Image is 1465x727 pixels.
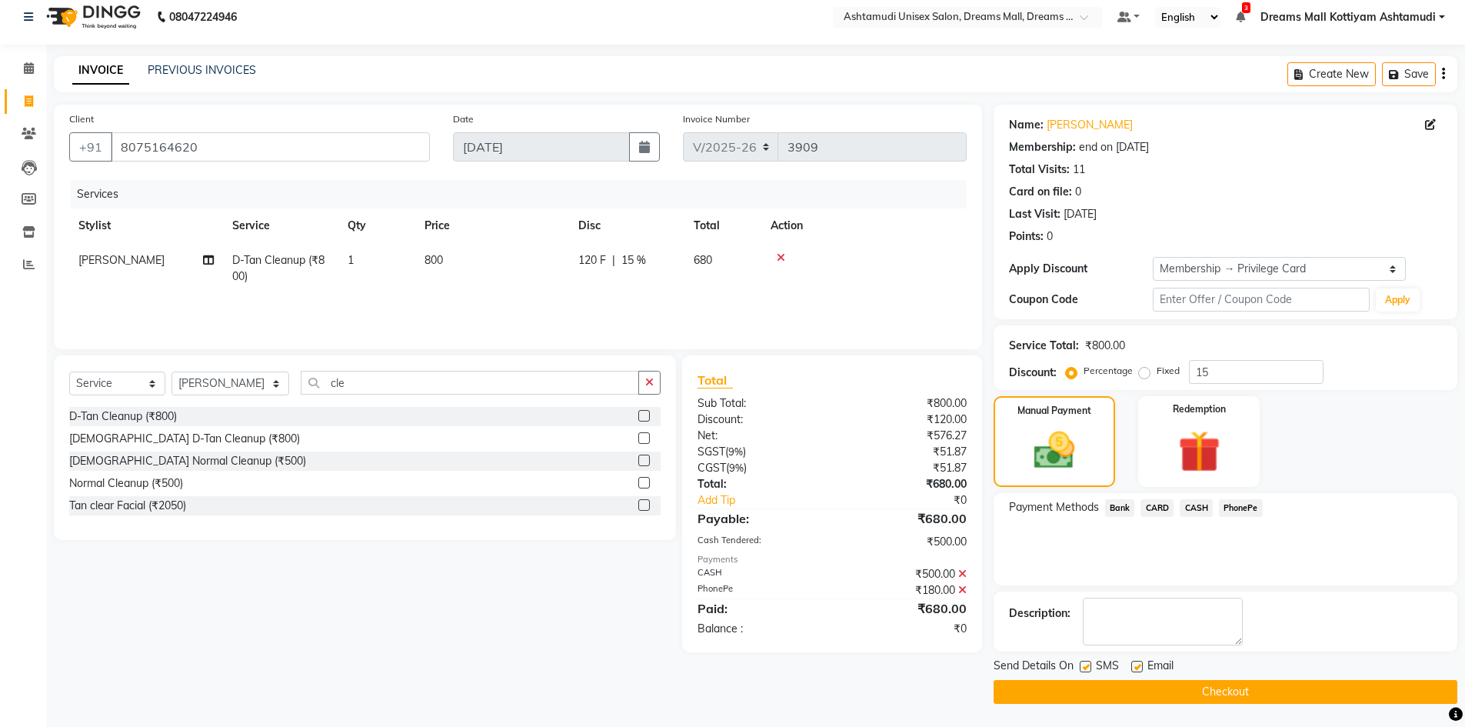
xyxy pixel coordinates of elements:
label: Invoice Number [683,112,750,126]
div: ₹680.00 [832,476,978,492]
th: Action [761,208,967,243]
div: Service Total: [1009,338,1079,354]
div: Total Visits: [1009,162,1070,178]
div: ₹800.00 [1085,338,1125,354]
div: Total: [686,476,832,492]
div: Payments [698,553,966,566]
div: end on [DATE] [1079,139,1149,155]
div: Description: [1009,605,1070,622]
div: ₹0 [857,492,978,509]
div: 11 [1073,162,1085,178]
div: ₹180.00 [832,582,978,599]
img: _gift.svg [1165,425,1234,478]
button: +91 [69,132,112,162]
span: 120 F [578,252,606,268]
input: Search or Scan [301,371,639,395]
label: Client [69,112,94,126]
span: CASH [1180,499,1213,517]
span: CARD [1140,499,1174,517]
div: Discount: [1009,365,1057,381]
a: 3 [1236,10,1245,24]
a: Add Tip [686,492,856,509]
div: ₹51.87 [832,460,978,476]
th: Total [684,208,761,243]
div: 0 [1075,184,1081,200]
button: Checkout [994,680,1457,704]
div: Name: [1009,117,1044,133]
div: Paid: [686,599,832,618]
div: ( ) [686,444,832,460]
span: 3 [1242,2,1250,13]
label: Percentage [1084,364,1133,378]
span: [PERSON_NAME] [78,253,165,267]
div: Apply Discount [1009,261,1154,277]
a: INVOICE [72,57,129,85]
span: D-Tan Cleanup (₹800) [232,253,325,283]
span: SGST [698,445,725,459]
div: Card on file: [1009,184,1072,200]
div: [DEMOGRAPHIC_DATA] Normal Cleanup (₹500) [69,453,306,469]
th: Qty [338,208,415,243]
div: ( ) [686,460,832,476]
div: ₹500.00 [832,566,978,582]
label: Date [453,112,474,126]
span: 680 [694,253,712,267]
th: Price [415,208,569,243]
span: CGST [698,461,726,475]
div: Membership: [1009,139,1076,155]
label: Manual Payment [1017,404,1091,418]
div: Coupon Code [1009,292,1154,308]
div: D-Tan Cleanup (₹800) [69,409,177,425]
th: Service [223,208,338,243]
div: ₹0 [832,621,978,637]
div: ₹500.00 [832,534,978,550]
div: [DATE] [1064,206,1097,222]
span: 9% [729,462,744,474]
button: Save [1382,62,1436,86]
div: ₹120.00 [832,412,978,428]
div: Cash Tendered: [686,534,832,550]
span: 9% [728,445,743,458]
span: | [612,252,615,268]
img: _cash.svg [1021,427,1087,474]
div: Points: [1009,228,1044,245]
div: Payable: [686,509,832,528]
div: Normal Cleanup (₹500) [69,475,183,492]
div: ₹680.00 [832,509,978,528]
a: [PERSON_NAME] [1047,117,1133,133]
th: Stylist [69,208,223,243]
span: PhonePe [1219,499,1263,517]
div: Sub Total: [686,395,832,412]
div: ₹800.00 [832,395,978,412]
span: Dreams Mall Kottiyam Ashtamudi [1260,9,1436,25]
div: Discount: [686,412,832,428]
span: Email [1147,658,1174,677]
div: [DEMOGRAPHIC_DATA] D-Tan Cleanup (₹800) [69,431,300,447]
div: PhonePe [686,582,832,599]
span: SMS [1096,658,1119,677]
input: Enter Offer / Coupon Code [1153,288,1370,312]
div: ₹680.00 [832,599,978,618]
th: Disc [569,208,684,243]
span: 800 [425,253,443,267]
span: Bank [1105,499,1135,517]
div: ₹51.87 [832,444,978,460]
input: Search by Name/Mobile/Email/Code [111,132,430,162]
button: Create New [1287,62,1376,86]
div: Tan clear Facial (₹2050) [69,498,186,514]
span: 1 [348,253,354,267]
div: Last Visit: [1009,206,1060,222]
span: Payment Methods [1009,499,1099,515]
div: Services [71,180,978,208]
a: PREVIOUS INVOICES [148,63,256,77]
div: 0 [1047,228,1053,245]
div: Net: [686,428,832,444]
span: Send Details On [994,658,1074,677]
button: Apply [1376,288,1420,312]
span: Total [698,372,733,389]
div: CASH [686,566,832,582]
label: Redemption [1173,402,1226,416]
span: 15 % [621,252,646,268]
div: Balance : [686,621,832,637]
div: ₹576.27 [832,428,978,444]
